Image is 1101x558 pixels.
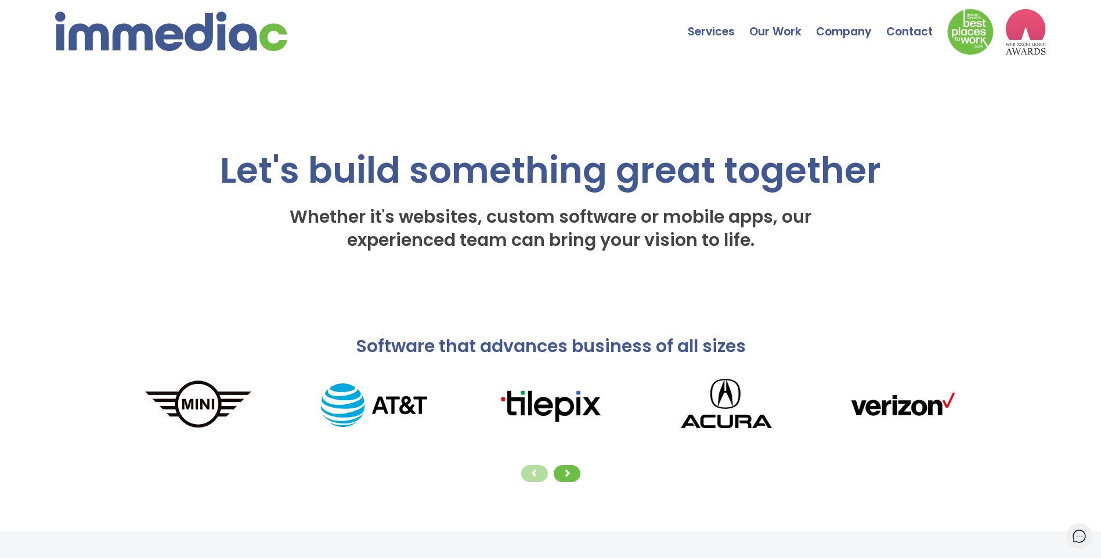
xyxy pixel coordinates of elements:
[947,9,994,55] img: Down
[286,383,462,427] img: AT%26T_logo.png
[886,3,947,44] a: Contact
[110,378,286,432] img: MINI_logo.png
[290,204,811,252] span: Whether it's websites, custom software or mobile apps, our experienced team can bring your vision...
[1005,9,1046,55] img: logo2_wea_nobg.webp
[220,145,881,195] span: Let's build something great together
[638,369,814,440] img: Acura_logo.png
[816,3,886,44] a: Company
[356,334,746,358] span: Software that advances business of all sizes
[814,386,990,424] img: verizonLogo.png
[462,386,638,424] img: tilepixLogo.png
[688,3,749,44] a: Services
[55,12,287,51] img: immediac
[749,3,816,44] a: Our Work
